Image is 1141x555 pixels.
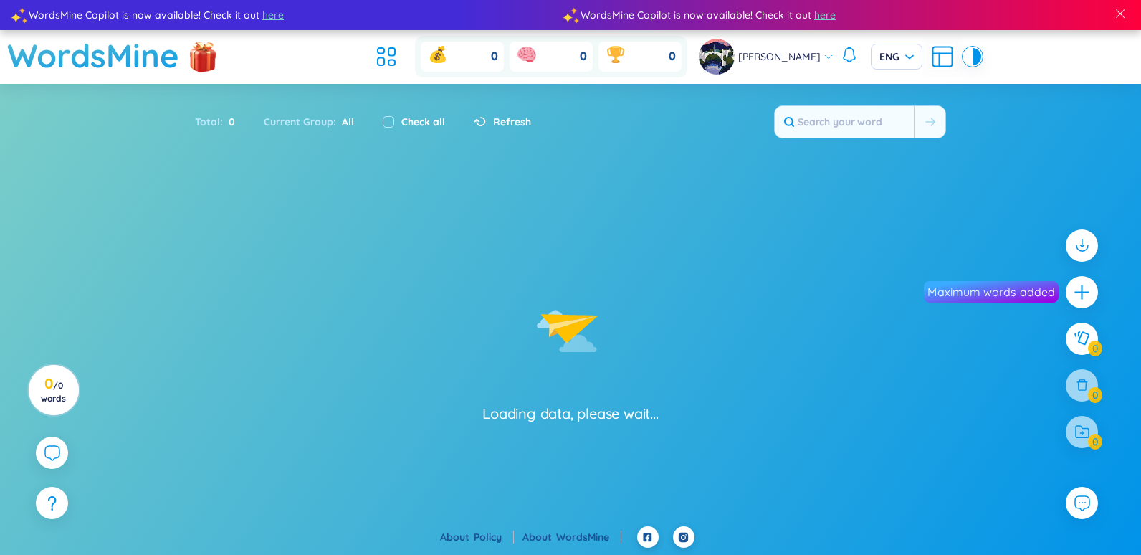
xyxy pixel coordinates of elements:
[580,49,587,65] span: 0
[249,107,368,137] div: Current Group :
[814,7,836,23] span: here
[738,49,821,65] span: [PERSON_NAME]
[669,49,676,65] span: 0
[37,378,70,404] h3: 0
[699,39,738,75] a: avatar
[440,529,514,545] div: About
[1073,283,1091,301] span: plus
[336,115,354,128] span: All
[493,114,531,130] span: Refresh
[879,49,914,64] span: ENG
[522,529,621,545] div: About
[482,404,658,424] div: Loading data, please wait...
[262,7,284,23] span: here
[223,114,235,130] span: 0
[699,39,735,75] img: avatar
[570,7,1122,23] div: WordsMine Copilot is now available! Check it out
[195,107,249,137] div: Total :
[491,49,498,65] span: 0
[401,114,445,130] label: Check all
[474,531,514,544] a: Policy
[775,106,914,138] input: Search your word
[7,30,179,81] a: WordsMine
[556,531,621,544] a: WordsMine
[19,7,570,23] div: WordsMine Copilot is now available! Check it out
[188,34,217,77] img: flashSalesIcon.a7f4f837.png
[41,380,66,404] span: / 0 words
